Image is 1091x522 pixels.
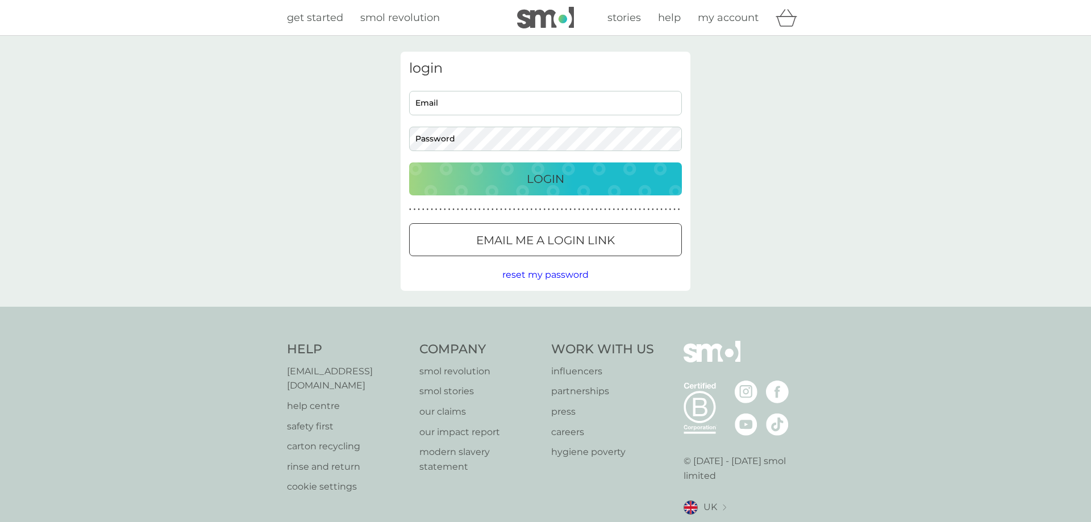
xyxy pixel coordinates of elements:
[535,207,537,212] p: ●
[527,170,564,188] p: Login
[735,413,757,436] img: visit the smol Youtube page
[287,11,343,24] span: get started
[596,207,598,212] p: ●
[478,207,481,212] p: ●
[613,207,615,212] p: ●
[517,7,574,28] img: smol
[360,11,440,24] span: smol revolution
[439,207,442,212] p: ●
[526,207,528,212] p: ●
[587,207,589,212] p: ●
[465,207,468,212] p: ●
[652,207,654,212] p: ●
[582,207,585,212] p: ●
[600,207,602,212] p: ●
[496,207,498,212] p: ●
[551,404,654,419] a: press
[665,207,667,212] p: ●
[431,207,433,212] p: ●
[287,10,343,26] a: get started
[474,207,476,212] p: ●
[444,207,446,212] p: ●
[551,384,654,399] a: partnerships
[723,504,726,511] img: select a new location
[607,11,641,24] span: stories
[658,10,681,26] a: help
[287,419,408,434] p: safety first
[703,500,717,515] span: UK
[565,207,568,212] p: ●
[617,207,619,212] p: ●
[452,207,455,212] p: ●
[505,207,507,212] p: ●
[419,404,540,419] a: our claims
[502,268,589,282] button: reset my password
[551,445,654,460] a: hygiene poverty
[513,207,515,212] p: ●
[656,207,659,212] p: ●
[435,207,438,212] p: ●
[409,60,682,77] h3: login
[609,207,611,212] p: ●
[522,207,524,212] p: ●
[639,207,641,212] p: ●
[569,207,572,212] p: ●
[483,207,485,212] p: ●
[422,207,424,212] p: ●
[684,454,805,483] p: © [DATE] - [DATE] smol limited
[287,460,408,474] a: rinse and return
[548,207,550,212] p: ●
[735,381,757,403] img: visit the smol Instagram page
[591,207,593,212] p: ●
[698,10,759,26] a: my account
[543,207,545,212] p: ●
[669,207,672,212] p: ●
[502,269,589,280] span: reset my password
[551,425,654,440] p: careers
[698,11,759,24] span: my account
[551,341,654,358] h4: Work With Us
[658,11,681,24] span: help
[604,207,606,212] p: ●
[409,162,682,195] button: Login
[607,10,641,26] a: stories
[678,207,680,212] p: ●
[643,207,646,212] p: ●
[419,445,540,474] a: modern slavery statement
[419,384,540,399] a: smol stories
[684,500,698,515] img: UK flag
[409,223,682,256] button: Email me a login link
[287,439,408,454] a: carton recycling
[487,207,489,212] p: ●
[419,341,540,358] h4: Company
[448,207,451,212] p: ●
[766,413,789,436] img: visit the smol Tiktok page
[531,207,533,212] p: ●
[287,364,408,393] p: [EMAIL_ADDRESS][DOMAIN_NAME]
[461,207,464,212] p: ●
[360,10,440,26] a: smol revolution
[518,207,520,212] p: ●
[635,207,637,212] p: ●
[287,479,408,494] a: cookie settings
[509,207,511,212] p: ●
[492,207,494,212] p: ●
[556,207,559,212] p: ●
[476,231,615,249] p: Email me a login link
[578,207,580,212] p: ●
[673,207,676,212] p: ●
[457,207,459,212] p: ●
[684,341,740,379] img: smol
[551,364,654,379] a: influencers
[287,399,408,414] a: help centre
